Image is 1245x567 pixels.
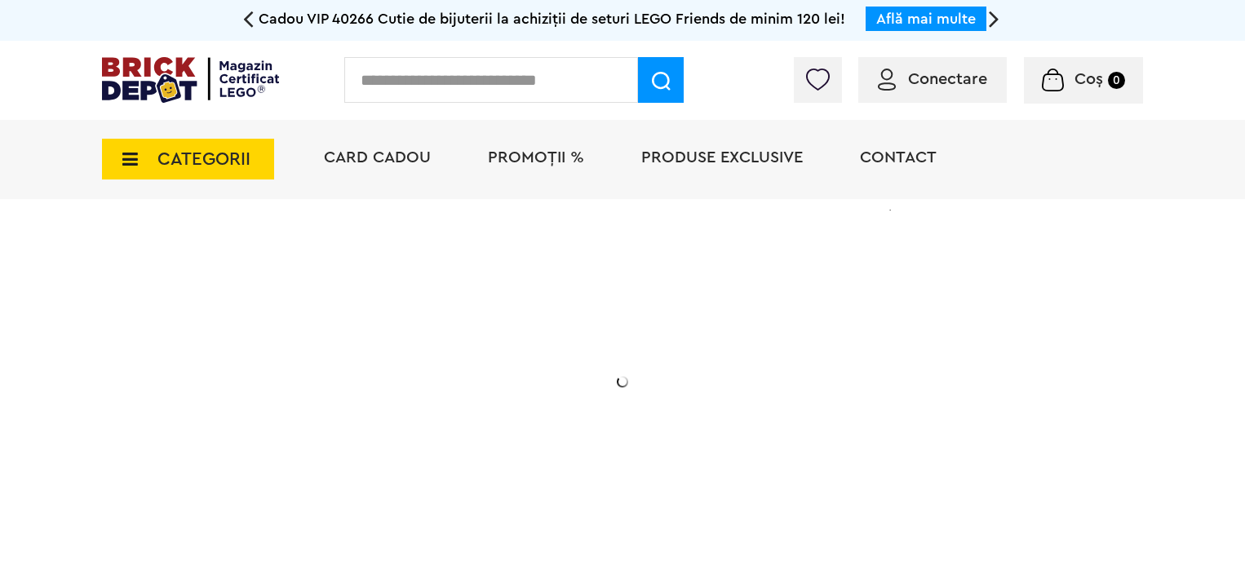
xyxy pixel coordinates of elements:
[157,150,250,168] span: CATEGORII
[641,149,803,166] a: Produse exclusive
[1074,71,1103,87] span: Coș
[488,149,584,166] a: PROMOȚII %
[860,149,937,166] a: Contact
[259,11,845,26] span: Cadou VIP 40266 Cutie de bijuterii la achiziții de seturi LEGO Friends de minim 120 lei!
[218,363,544,432] h2: Seria de sărbători: Fantomă luminoasă. Promoția este valabilă în perioada [DATE] - [DATE].
[1108,72,1125,89] small: 0
[324,149,431,166] a: Card Cadou
[218,288,544,347] h1: Cadou VIP 40772
[878,71,987,87] a: Conectare
[876,11,976,26] a: Află mai multe
[218,468,544,489] div: Află detalii
[908,71,987,87] span: Conectare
